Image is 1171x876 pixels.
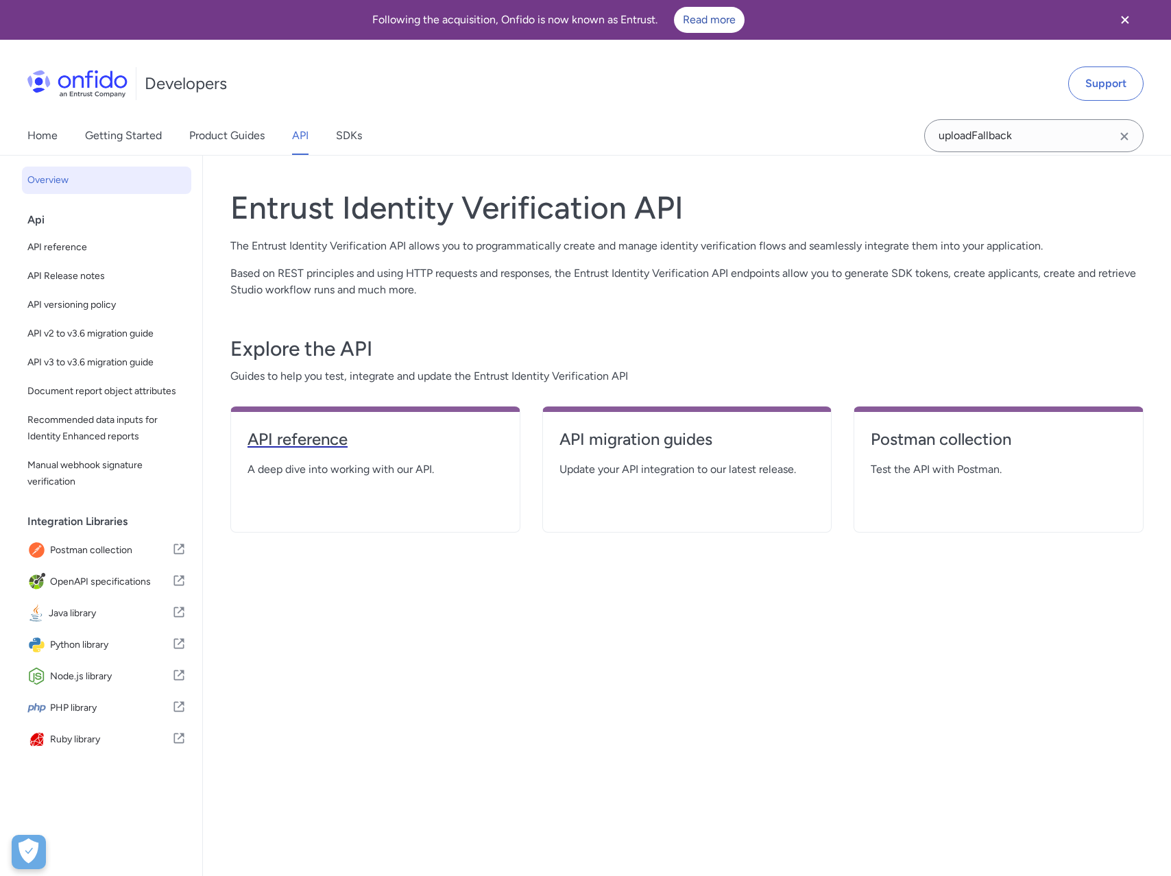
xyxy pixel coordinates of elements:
h4: API migration guides [559,428,815,450]
div: Integration Libraries [27,508,197,535]
a: Manual webhook signature verification [22,452,191,496]
img: IconRuby library [27,730,50,749]
span: Java library [49,604,172,623]
span: Document report object attributes [27,383,186,400]
a: IconPython libraryPython library [22,630,191,660]
img: IconOpenAPI specifications [27,572,50,592]
h4: Postman collection [871,428,1126,450]
span: Recommended data inputs for Identity Enhanced reports [27,412,186,445]
a: IconJava libraryJava library [22,598,191,629]
h3: Explore the API [230,335,1144,363]
span: PHP library [50,698,172,718]
h4: API reference [248,428,503,450]
a: API [292,117,309,155]
a: Recommended data inputs for Identity Enhanced reports [22,406,191,450]
div: Api [27,206,197,234]
span: Manual webhook signature verification [27,457,186,490]
a: IconPHP libraryPHP library [22,693,191,723]
h1: Entrust Identity Verification API [230,188,1144,227]
span: API v3 to v3.6 migration guide [27,354,186,371]
a: IconPostman collectionPostman collection [22,535,191,565]
span: A deep dive into working with our API. [248,461,503,478]
svg: Clear search field button [1116,128,1133,145]
div: Following the acquisition, Onfido is now known as Entrust. [16,7,1100,33]
button: Open Preferences [12,835,46,869]
a: Overview [22,167,191,194]
h1: Developers [145,73,227,95]
a: SDKs [336,117,362,155]
img: IconPython library [27,635,50,655]
a: API reference [248,428,503,461]
img: IconPHP library [27,698,50,718]
span: Test the API with Postman. [871,461,1126,478]
span: Guides to help you test, integrate and update the Entrust Identity Verification API [230,368,1144,385]
img: IconJava library [27,604,49,623]
span: OpenAPI specifications [50,572,172,592]
div: Cookie Preferences [12,835,46,869]
button: Close banner [1100,3,1150,37]
a: API v3 to v3.6 migration guide [22,349,191,376]
img: IconNode.js library [27,667,50,686]
a: IconRuby libraryRuby library [22,725,191,755]
span: Python library [50,635,172,655]
a: API Release notes [22,263,191,290]
span: API Release notes [27,268,186,284]
a: Read more [674,7,745,33]
a: Product Guides [189,117,265,155]
span: API v2 to v3.6 migration guide [27,326,186,342]
input: Onfido search input field [924,119,1144,152]
span: Ruby library [50,730,172,749]
a: IconNode.js libraryNode.js library [22,661,191,692]
a: IconOpenAPI specificationsOpenAPI specifications [22,567,191,597]
a: API versioning policy [22,291,191,319]
p: Based on REST principles and using HTTP requests and responses, the Entrust Identity Verification... [230,265,1144,298]
svg: Close banner [1117,12,1133,28]
span: Update your API integration to our latest release. [559,461,815,478]
span: API reference [27,239,186,256]
span: Node.js library [50,667,172,686]
span: API versioning policy [27,297,186,313]
span: Postman collection [50,541,172,560]
a: Support [1068,66,1144,101]
p: The Entrust Identity Verification API allows you to programmatically create and manage identity v... [230,238,1144,254]
img: Onfido Logo [27,70,128,97]
a: Postman collection [871,428,1126,461]
a: API migration guides [559,428,815,461]
a: Home [27,117,58,155]
a: API v2 to v3.6 migration guide [22,320,191,348]
a: Getting Started [85,117,162,155]
img: IconPostman collection [27,541,50,560]
a: Document report object attributes [22,378,191,405]
span: Overview [27,172,186,188]
a: API reference [22,234,191,261]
